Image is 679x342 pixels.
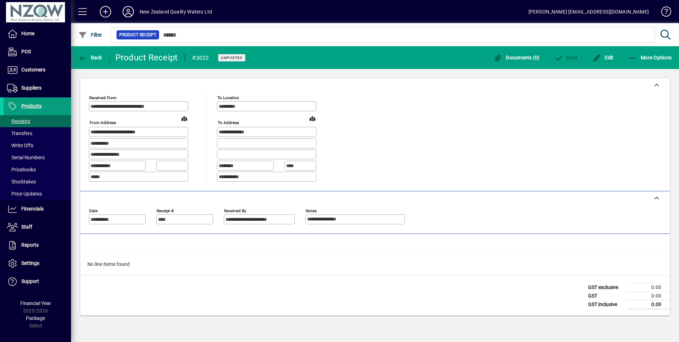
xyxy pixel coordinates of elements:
a: Serial Numbers [4,151,71,164]
mat-label: Received From [89,95,116,100]
span: Staff [21,224,32,230]
td: 0.00 [627,292,670,300]
button: Edit [591,51,615,64]
mat-label: To location [217,95,239,100]
span: Support [21,278,39,284]
a: Home [4,25,71,43]
span: Stocktakes [7,179,36,185]
mat-label: Received by [224,208,246,213]
app-page-header-button: Back [71,51,110,64]
div: [PERSON_NAME] [EMAIL_ADDRESS][DOMAIN_NAME] [528,6,649,17]
span: Reports [21,242,39,248]
span: Financial Year [20,300,51,306]
mat-label: Date [89,208,98,213]
span: Financials [21,206,44,212]
div: Product Receipt [115,52,178,63]
span: Serial Numbers [7,155,45,160]
a: Suppliers [4,79,71,97]
span: Suppliers [21,85,42,91]
span: Product Receipt [119,31,156,38]
span: Pricebooks [7,167,36,172]
span: Unposted [221,55,243,60]
a: Stocktakes [4,176,71,188]
td: GST exclusive [585,283,627,292]
span: POS [21,49,31,54]
div: #3022 [192,52,209,64]
span: Package [26,315,45,321]
span: Back [78,55,102,60]
div: New Zealand Quality Waters Ltd [140,6,212,17]
button: More Options [627,51,674,64]
span: Edit [592,55,614,60]
a: Reports [4,236,71,254]
a: View on map [179,113,190,124]
button: Filter [77,28,104,41]
a: Write Offs [4,139,71,151]
span: Documents (0) [494,55,540,60]
button: Post [553,51,580,64]
span: Price Updates [7,191,42,197]
a: Customers [4,61,71,79]
a: Knowledge Base [656,1,670,25]
a: View on map [307,113,318,124]
td: GST [585,292,627,300]
mat-label: Notes [306,208,317,213]
span: Transfers [7,130,32,136]
a: POS [4,43,71,61]
a: Pricebooks [4,164,71,176]
span: Filter [78,32,102,38]
a: Transfers [4,127,71,139]
button: Profile [117,5,140,18]
span: ost [555,55,578,60]
button: Back [77,51,104,64]
span: Write Offs [7,143,33,148]
span: Home [21,31,34,36]
mat-label: Receipt # [157,208,174,213]
div: No line items found [80,253,670,275]
a: Staff [4,218,71,236]
td: 0.00 [627,300,670,309]
span: More Options [629,55,672,60]
span: P [567,55,570,60]
span: Receipts [7,118,30,124]
a: Receipts [4,115,71,127]
a: Financials [4,200,71,218]
span: Products [21,103,42,109]
span: Customers [21,67,45,73]
button: Documents (0) [492,51,542,64]
span: Settings [21,260,39,266]
a: Price Updates [4,188,71,200]
a: Settings [4,255,71,272]
a: Support [4,273,71,290]
button: Add [94,5,117,18]
td: GST inclusive [585,300,627,309]
td: 0.00 [627,283,670,292]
